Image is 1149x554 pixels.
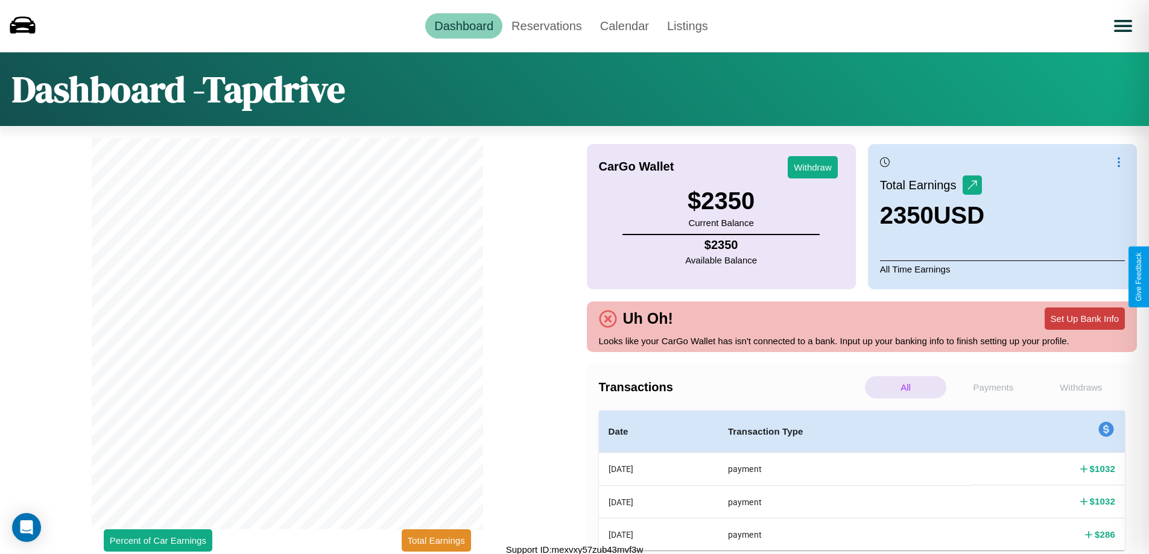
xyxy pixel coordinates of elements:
h1: Dashboard - Tapdrive [12,65,345,114]
button: Total Earnings [402,529,471,552]
button: Withdraw [788,156,838,178]
p: Total Earnings [880,174,963,196]
table: simple table [599,411,1125,550]
h3: 2350 USD [880,202,984,229]
h4: CarGo Wallet [599,160,674,174]
th: payment [718,518,972,550]
button: Set Up Bank Info [1045,307,1125,330]
h4: Uh Oh! [617,310,679,327]
p: All Time Earnings [880,260,1125,277]
th: payment [718,485,972,518]
p: Looks like your CarGo Wallet has isn't connected to a bank. Input up your banking info to finish ... [599,333,1125,349]
a: Reservations [502,13,591,39]
p: Available Balance [685,252,757,268]
h4: $ 1032 [1090,462,1115,475]
button: Open menu [1106,9,1140,43]
div: Open Intercom Messenger [12,513,41,542]
h4: Transactions [599,380,862,394]
th: [DATE] [599,518,718,550]
button: Percent of Car Earnings [104,529,212,552]
p: All [865,376,946,398]
p: Payments [952,376,1034,398]
h4: $ 286 [1095,528,1115,541]
a: Dashboard [425,13,502,39]
h4: $ 1032 [1090,495,1115,508]
h4: Date [609,424,709,439]
h4: Transaction Type [728,424,963,439]
h4: $ 2350 [685,238,757,252]
th: payment [718,453,972,486]
a: Listings [658,13,717,39]
h3: $ 2350 [688,187,755,215]
th: [DATE] [599,485,718,518]
a: Calendar [591,13,658,39]
th: [DATE] [599,453,718,486]
p: Withdraws [1040,376,1122,398]
div: Give Feedback [1135,253,1143,301]
p: Current Balance [688,215,755,231]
